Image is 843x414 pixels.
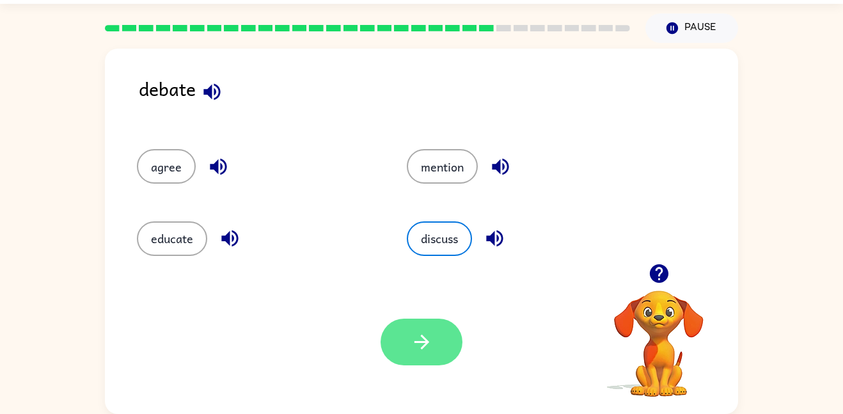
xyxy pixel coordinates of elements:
[407,221,472,256] button: discuss
[137,221,207,256] button: educate
[407,149,478,184] button: mention
[137,149,196,184] button: agree
[645,13,738,43] button: Pause
[139,74,738,123] div: debate
[595,271,723,399] video: Your browser must support playing .mp4 files to use Literably. Please try using another browser.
